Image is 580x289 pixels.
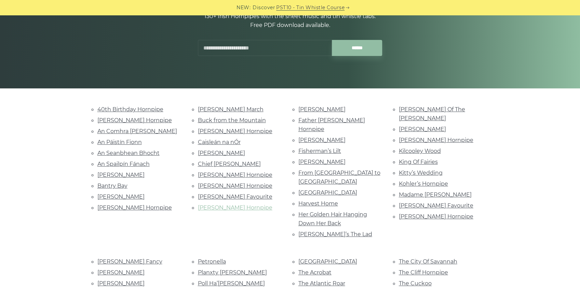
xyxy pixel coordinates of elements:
[298,258,357,265] a: [GEOGRAPHIC_DATA]
[198,258,226,265] a: Petronella
[399,213,473,220] a: [PERSON_NAME] Hornpipe
[399,202,473,209] a: [PERSON_NAME] Favourite
[298,170,380,185] a: From [GEOGRAPHIC_DATA] to [GEOGRAPHIC_DATA]
[97,161,150,167] a: An Spailpín Fánach
[298,231,372,237] a: [PERSON_NAME]’s The Lad
[198,12,382,30] p: 130+ Irish Hornpipes with the sheet music and tin whistle tabs. Free PDF download available.
[198,117,266,124] a: Buck from the Mountain
[276,4,345,12] a: PST10 - Tin Whistle Course
[198,150,245,156] a: [PERSON_NAME]
[198,269,267,276] a: Planxty [PERSON_NAME]
[399,180,448,187] a: Kohler’s Hornpipe
[399,258,457,265] a: The City Of Savannah
[198,128,272,134] a: [PERSON_NAME] Hornpipe
[198,183,272,189] a: [PERSON_NAME] Hornpipe
[198,161,261,167] a: Chief [PERSON_NAME]
[97,150,160,156] a: An Seanbhean Bhocht
[298,148,341,154] a: Fisherman’s Lilt
[97,139,142,145] a: An Páistín Fionn
[298,106,346,113] a: [PERSON_NAME]
[97,172,145,178] a: [PERSON_NAME]
[399,280,432,287] a: The Cuckoo
[97,106,163,113] a: 40th Birthday Hornpipe
[97,183,127,189] a: Bantry Bay
[399,159,438,165] a: King Of Fairies
[198,280,265,287] a: Poll Ha’[PERSON_NAME]
[97,269,145,276] a: [PERSON_NAME]
[399,106,465,121] a: [PERSON_NAME] Of The [PERSON_NAME]
[97,258,162,265] a: [PERSON_NAME] Fancy
[298,159,346,165] a: [PERSON_NAME]
[298,200,338,207] a: Harvest Home
[198,106,264,113] a: [PERSON_NAME] March
[298,280,345,287] a: The Atlantic Roar
[298,189,357,196] a: [GEOGRAPHIC_DATA]
[97,128,177,134] a: An Comhra [PERSON_NAME]
[298,137,346,143] a: [PERSON_NAME]
[97,193,145,200] a: [PERSON_NAME]
[298,117,365,132] a: Father [PERSON_NAME] Hornpipe
[198,193,272,200] a: [PERSON_NAME] Favourite
[198,139,241,145] a: Caisleán na nÓr
[253,4,275,12] span: Discover
[198,172,272,178] a: [PERSON_NAME] Hornpipe
[399,269,448,276] a: The Cliff Hornpipe
[298,269,332,276] a: The Acrobat
[97,280,145,287] a: [PERSON_NAME]
[399,137,473,143] a: [PERSON_NAME] Hornpipe
[97,117,172,124] a: [PERSON_NAME] Hornpipe
[198,204,272,211] a: [PERSON_NAME] Hornpipe
[399,126,446,132] a: [PERSON_NAME]
[399,148,441,154] a: Kilcooley Wood
[237,4,251,12] span: NEW:
[298,211,367,227] a: Her Golden Hair Hanging Down Her Back
[97,204,172,211] a: [PERSON_NAME] Hornpipe
[399,191,472,198] a: Madame [PERSON_NAME]
[399,170,443,176] a: Kitty’s Wedding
